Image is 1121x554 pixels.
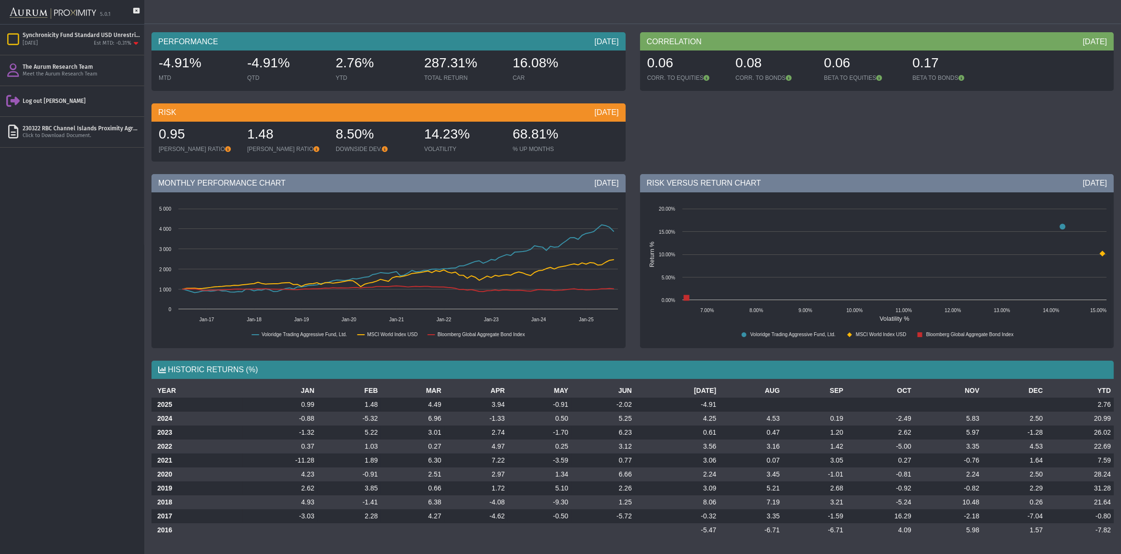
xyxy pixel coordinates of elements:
td: 16.29 [846,509,914,523]
text: 3 000 [159,247,171,252]
td: 3.09 [635,481,719,495]
text: 2 000 [159,267,171,272]
div: 0.95 [159,125,238,145]
td: 3.01 [381,426,444,440]
div: 5.0.1 [100,11,111,18]
th: YEAR [151,384,242,398]
td: -0.91 [508,398,571,412]
td: 6.38 [381,495,444,509]
text: 11.00% [895,308,912,313]
div: RISK VERSUS RETURN CHART [640,174,1114,192]
td: 4.53 [982,440,1045,453]
div: PERFORMANCE [151,32,626,50]
td: 21.64 [1046,495,1114,509]
td: 0.61 [635,426,719,440]
div: RISK [151,103,626,122]
td: 1.64 [982,453,1045,467]
span: -4.91% [247,55,290,70]
text: Jan-19 [294,317,309,322]
div: [PERSON_NAME] RATIO [159,145,238,153]
td: -5.00 [846,440,914,453]
td: 4.93 [242,495,317,509]
td: 0.37 [242,440,317,453]
td: 1.89 [317,453,381,467]
td: 3.94 [444,398,508,412]
td: -0.50 [508,509,571,523]
td: 1.34 [508,467,571,481]
th: 2016 [151,523,242,537]
div: The Aurum Research Team [23,63,140,71]
td: -4.91 [635,398,719,412]
div: Synchronicity Fund Standard USD Unrestricted [23,31,140,39]
text: MSCI World Index USD [367,332,418,337]
text: Jan-17 [200,317,214,322]
td: -0.81 [846,467,914,481]
th: FEB [317,384,381,398]
td: 26.02 [1046,426,1114,440]
td: 2.62 [242,481,317,495]
text: 0 [168,307,171,312]
text: 13.00% [994,308,1010,313]
td: 2.28 [317,509,381,523]
td: -6.71 [782,523,846,537]
div: CORR. TO EQUITIES [647,74,726,82]
div: 287.31% [424,54,503,74]
td: -11.28 [242,453,317,467]
td: 0.07 [719,453,782,467]
td: 2.74 [444,426,508,440]
text: 4 000 [159,227,171,232]
td: 0.25 [508,440,571,453]
th: YTD [1046,384,1114,398]
div: HISTORIC RETURNS (%) [151,361,1114,379]
text: Jan-21 [389,317,404,322]
td: 2.51 [381,467,444,481]
th: JUN [571,384,635,398]
td: -6.71 [719,523,782,537]
th: JAN [242,384,317,398]
td: 2.29 [982,481,1045,495]
td: 2.24 [914,467,982,481]
text: Voloridge Trading Aggressive Fund, Ltd. [750,332,835,337]
td: 4.25 [635,412,719,426]
td: -5.24 [846,495,914,509]
td: 2.62 [846,426,914,440]
div: 2.76% [336,54,415,74]
td: 4.97 [444,440,508,453]
td: 5.10 [508,481,571,495]
text: 1 000 [159,287,171,292]
th: 2018 [151,495,242,509]
text: Jan-24 [531,317,546,322]
div: 0.17 [913,54,992,74]
td: 5.25 [571,412,635,426]
td: 2.97 [444,467,508,481]
div: 14.23% [424,125,503,145]
text: 5.00% [661,275,675,280]
td: -4.08 [444,495,508,509]
div: VOLATILITY [424,145,503,153]
td: 2.24 [635,467,719,481]
div: Click to Download Document. [23,132,140,139]
td: 2.50 [982,467,1045,481]
td: -0.80 [1046,509,1114,523]
text: 14.00% [1043,308,1059,313]
text: MSCI World Index USD [856,332,906,337]
td: -1.70 [508,426,571,440]
td: 31.28 [1046,481,1114,495]
text: 15.00% [1090,308,1107,313]
td: 1.42 [782,440,846,453]
td: -3.03 [242,509,317,523]
td: 0.27 [846,453,914,467]
div: [DATE] [594,178,618,189]
div: [DATE] [594,37,618,47]
div: 8.50% [336,125,415,145]
td: 22.69 [1046,440,1114,453]
text: 5 000 [159,206,171,212]
td: 0.99 [242,398,317,412]
td: -1.28 [982,426,1045,440]
div: % UP MONTHS [513,145,592,153]
td: 3.56 [635,440,719,453]
td: 0.66 [381,481,444,495]
div: [DATE] [1083,178,1107,189]
th: OCT [846,384,914,398]
text: Volatility % [880,315,909,322]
